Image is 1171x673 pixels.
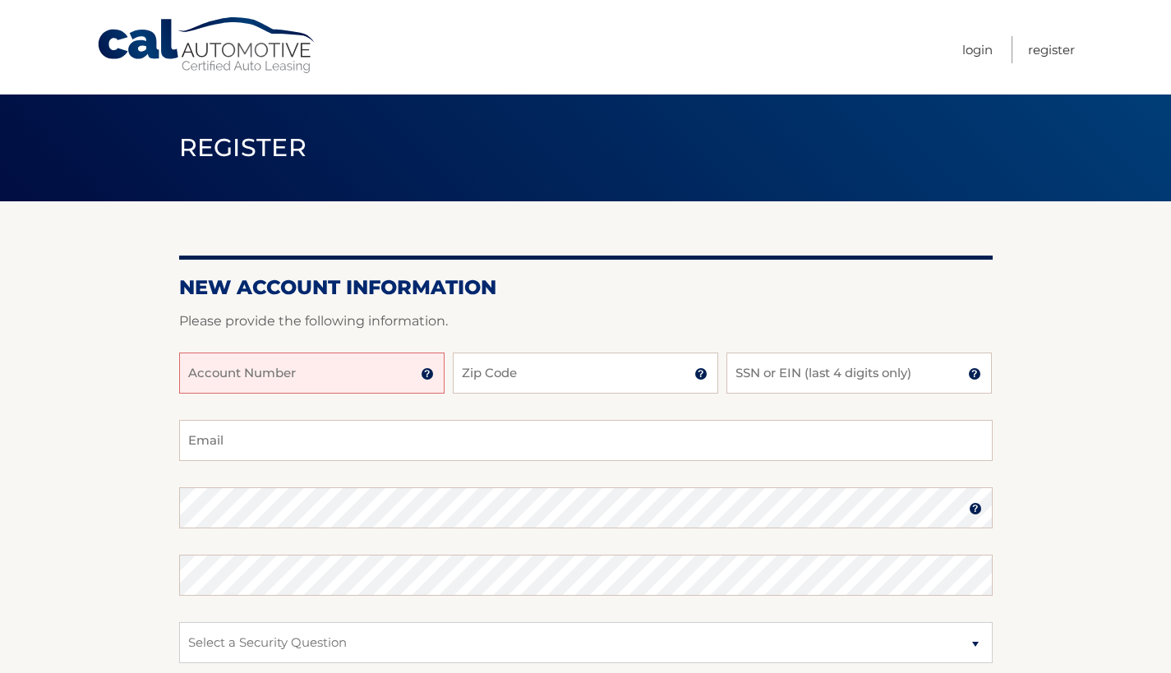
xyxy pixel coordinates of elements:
input: Account Number [179,353,445,394]
a: Login [962,36,993,63]
a: Cal Automotive [96,16,318,75]
img: tooltip.svg [421,367,434,380]
input: Zip Code [453,353,718,394]
img: tooltip.svg [969,502,982,515]
img: tooltip.svg [968,367,981,380]
input: SSN or EIN (last 4 digits only) [726,353,992,394]
span: Register [179,132,307,163]
img: tooltip.svg [694,367,708,380]
p: Please provide the following information. [179,310,993,333]
a: Register [1028,36,1075,63]
input: Email [179,420,993,461]
h2: New Account Information [179,275,993,300]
